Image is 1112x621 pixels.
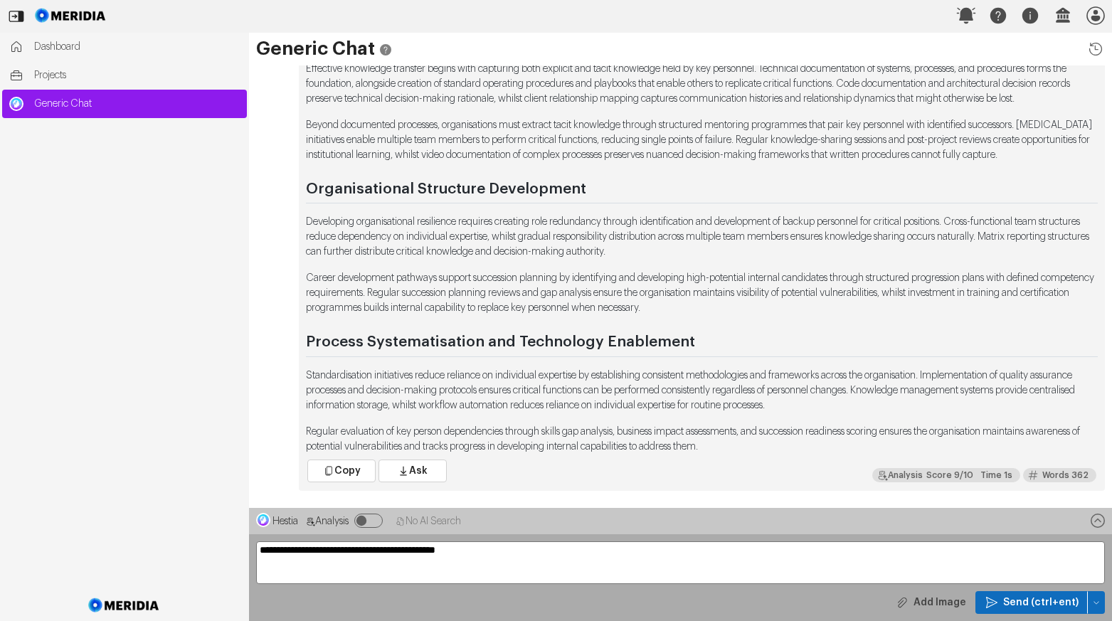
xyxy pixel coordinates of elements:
[1003,595,1079,610] span: Send (ctrl+ent)
[272,516,298,526] span: Hestia
[315,516,349,526] span: Analysis
[86,590,162,621] img: Meridia Logo
[305,516,315,526] svg: Analysis
[378,460,447,482] button: Ask
[1088,591,1105,614] button: Send (ctrl+ent)
[306,118,1098,163] p: Beyond documented processes, organisations must extract tacit knowledge through structured mentor...
[306,271,1098,316] p: Career development pathways support succession planning by identifying and developing high-potent...
[256,40,1105,58] h1: Generic Chat
[396,516,406,526] svg: No AI Search
[34,68,240,83] span: Projects
[306,180,1098,204] h2: Organisational Structure Development
[34,97,240,111] span: Generic Chat
[306,368,1098,413] p: Standardisation initiatives reduce reliance on individual expertise by establishing consistent me...
[872,468,1020,482] div: I believe the answer accurately addressed the question's core requirements, providing a comprehen...
[406,516,461,526] span: No AI Search
[975,591,1088,614] button: Send (ctrl+ent)
[2,61,247,90] a: Projects
[256,513,270,527] img: Hestia
[307,460,376,482] button: Copy
[409,464,428,478] span: Ask
[306,425,1098,455] p: Regular evaluation of key person dependencies through skills gap analysis, business impact assess...
[9,97,23,111] img: Generic Chat
[886,591,975,614] button: Add Image
[306,215,1098,260] p: Developing organisational resilience requires creating role redundancy through identification and...
[2,90,247,118] a: Generic ChatGeneric Chat
[306,62,1098,107] p: Effective knowledge transfer begins with capturing both explicit and tacit knowledge held by key ...
[306,333,1098,357] h2: Process Systematisation and Technology Enablement
[2,33,247,61] a: Dashboard
[34,40,240,54] span: Dashboard
[334,464,361,478] span: Copy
